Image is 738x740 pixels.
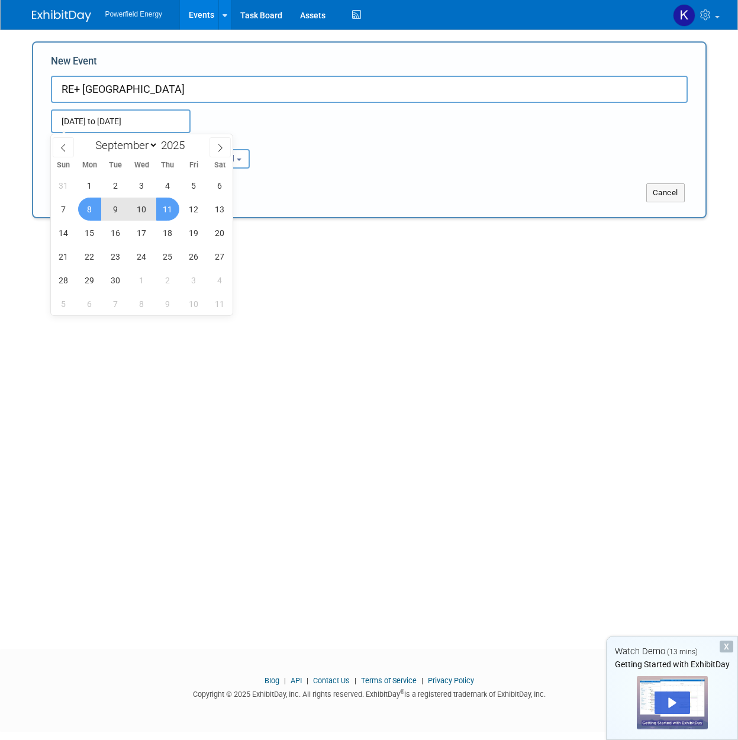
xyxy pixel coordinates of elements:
[361,676,417,685] a: Terms of Service
[182,245,205,268] span: September 26, 2025
[313,676,350,685] a: Contact Us
[281,676,289,685] span: |
[130,269,153,292] span: October 1, 2025
[182,292,205,315] span: October 10, 2025
[52,292,75,315] span: October 5, 2025
[156,269,179,292] span: October 2, 2025
[76,161,102,169] span: Mon
[607,645,737,658] div: Watch Demo
[78,198,101,221] span: September 8, 2025
[51,54,97,73] label: New Event
[52,198,75,221] span: September 7, 2025
[208,245,231,268] span: September 27, 2025
[182,174,205,197] span: September 5, 2025
[607,658,737,670] div: Getting Started with ExhibitDay
[51,76,688,103] input: Name of Trade Show / Conference
[655,691,690,714] div: Play
[51,133,152,148] div: Attendance / Format:
[182,221,205,244] span: September 19, 2025
[130,292,153,315] span: October 8, 2025
[78,269,101,292] span: September 29, 2025
[169,133,270,148] div: Participation:
[428,676,474,685] a: Privacy Policy
[52,174,75,197] span: August 31, 2025
[51,109,191,133] input: Start Date - End Date
[130,221,153,244] span: September 17, 2025
[156,174,179,197] span: September 4, 2025
[304,676,311,685] span: |
[181,161,207,169] span: Fri
[646,183,685,202] button: Cancel
[208,269,231,292] span: October 4, 2025
[720,641,733,652] div: Dismiss
[104,198,127,221] span: September 9, 2025
[418,676,426,685] span: |
[78,245,101,268] span: September 22, 2025
[673,4,695,27] img: Karen Johnson
[352,676,359,685] span: |
[130,174,153,197] span: September 3, 2025
[291,676,302,685] a: API
[182,198,205,221] span: September 12, 2025
[78,221,101,244] span: September 15, 2025
[52,245,75,268] span: September 21, 2025
[130,245,153,268] span: September 24, 2025
[208,221,231,244] span: September 20, 2025
[105,10,163,18] span: Powerfield Energy
[208,292,231,315] span: October 11, 2025
[667,648,698,656] span: (13 mins)
[52,269,75,292] span: September 28, 2025
[51,161,77,169] span: Sun
[208,198,231,221] span: September 13, 2025
[78,292,101,315] span: October 6, 2025
[104,245,127,268] span: September 23, 2025
[156,292,179,315] span: October 9, 2025
[154,161,181,169] span: Thu
[208,174,231,197] span: September 6, 2025
[400,689,404,695] sup: ®
[156,198,179,221] span: September 11, 2025
[104,174,127,197] span: September 2, 2025
[265,676,279,685] a: Blog
[130,198,153,221] span: September 10, 2025
[128,161,154,169] span: Wed
[182,269,205,292] span: October 3, 2025
[158,138,194,152] input: Year
[32,10,91,22] img: ExhibitDay
[104,269,127,292] span: September 30, 2025
[156,221,179,244] span: September 18, 2025
[102,161,128,169] span: Tue
[78,174,101,197] span: September 1, 2025
[52,221,75,244] span: September 14, 2025
[90,138,158,153] select: Month
[156,245,179,268] span: September 25, 2025
[104,221,127,244] span: September 16, 2025
[104,292,127,315] span: October 7, 2025
[207,161,233,169] span: Sat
